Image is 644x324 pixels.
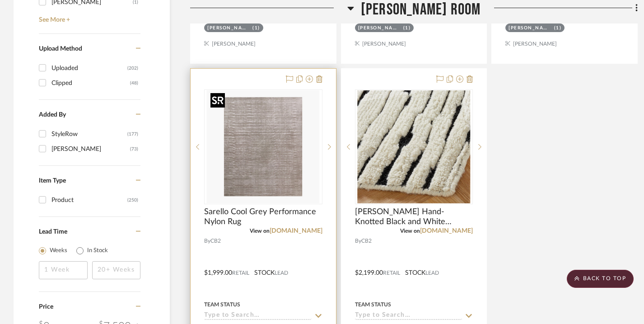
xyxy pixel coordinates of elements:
[204,312,312,320] input: Type to Search…
[270,228,322,234] a: [DOMAIN_NAME]
[207,90,320,203] img: Sarello Cool Grey Performance Nylon Rug
[51,193,127,207] div: Product
[207,25,250,32] div: [PERSON_NAME] Room
[204,237,210,245] span: By
[39,178,66,184] span: Item Type
[509,25,551,32] div: [PERSON_NAME] Room
[361,237,372,245] span: CB2
[357,90,470,203] img: Levit Hand-Knotted Black and White New Zealand Wol Area Rug
[127,193,138,207] div: (250)
[210,237,221,245] span: CB2
[250,228,270,234] span: View on
[567,270,634,288] scroll-to-top-button: BACK TO TOP
[51,142,130,156] div: [PERSON_NAME]
[355,301,391,309] div: Team Status
[51,61,127,75] div: Uploaded
[252,25,260,32] div: (1)
[39,229,67,235] span: Lead Time
[127,61,138,75] div: (202)
[204,207,322,227] span: Sarello Cool Grey Performance Nylon Rug
[204,301,240,309] div: Team Status
[39,112,66,118] span: Added By
[355,312,462,320] input: Type to Search…
[403,25,411,32] div: (1)
[355,90,473,204] div: 0
[355,207,473,227] span: [PERSON_NAME] Hand-Knotted Black and White [GEOGRAPHIC_DATA] Wol Area Rug
[554,25,562,32] div: (1)
[130,76,138,90] div: (48)
[400,228,420,234] span: View on
[39,304,53,310] span: Price
[51,76,130,90] div: Clipped
[205,90,322,204] div: 0
[37,9,140,24] a: See More +
[130,142,138,156] div: (73)
[39,46,82,52] span: Upload Method
[92,261,141,279] input: 20+ Weeks
[51,127,127,141] div: StyleRow
[420,228,473,234] a: [DOMAIN_NAME]
[127,127,138,141] div: (177)
[87,246,108,255] label: In Stock
[358,25,401,32] div: [PERSON_NAME] Room
[355,237,361,245] span: By
[39,261,88,279] input: 1 Week
[50,246,67,255] label: Weeks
